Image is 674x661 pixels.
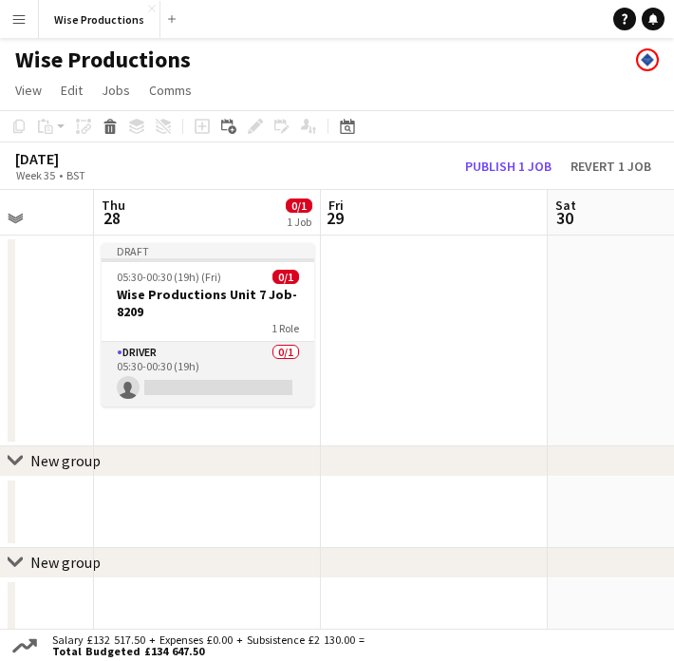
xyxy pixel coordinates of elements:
[30,451,101,470] div: New group
[636,48,659,71] app-user-avatar: Paul Harris
[102,243,314,258] div: Draft
[53,78,90,103] a: Edit
[271,321,299,335] span: 1 Role
[11,168,59,182] span: Week 35
[52,646,365,657] span: Total Budgeted £134 647.50
[39,1,160,38] button: Wise Productions
[328,197,344,214] span: Fri
[552,207,576,229] span: 30
[326,207,344,229] span: 29
[8,78,49,103] a: View
[99,207,125,229] span: 28
[66,168,85,182] div: BST
[458,156,559,177] button: Publish 1 job
[102,286,314,320] h3: Wise Productions Unit 7 Job-8209
[272,270,299,284] span: 0/1
[41,634,368,657] div: Salary £132 517.50 + Expenses £0.00 + Subsistence £2 130.00 =
[141,78,199,103] a: Comms
[15,82,42,99] span: View
[563,156,659,177] button: Revert 1 job
[286,198,312,213] span: 0/1
[15,46,191,74] h1: Wise Productions
[102,82,130,99] span: Jobs
[117,270,221,284] span: 05:30-00:30 (19h) (Fri)
[149,82,192,99] span: Comms
[102,243,314,406] app-job-card: Draft05:30-00:30 (19h) (Fri)0/1Wise Productions Unit 7 Job-82091 RoleDriver0/105:30-00:30 (19h)
[102,197,125,214] span: Thu
[30,553,101,572] div: New group
[102,342,314,406] app-card-role: Driver0/105:30-00:30 (19h)
[15,149,129,168] div: [DATE]
[555,197,576,214] span: Sat
[61,82,83,99] span: Edit
[287,215,311,229] div: 1 Job
[94,78,138,103] a: Jobs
